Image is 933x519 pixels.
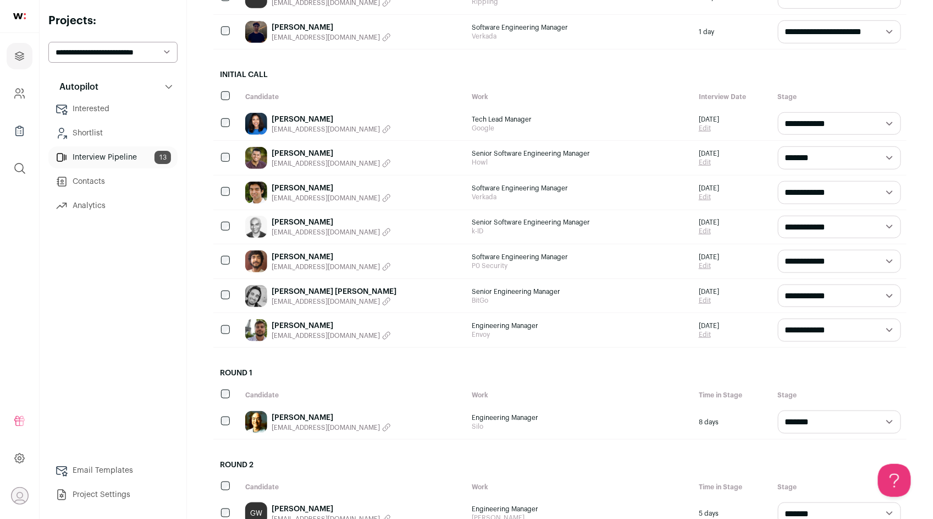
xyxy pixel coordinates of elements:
span: [EMAIL_ADDRESS][DOMAIN_NAME] [272,297,380,306]
span: [EMAIL_ADDRESS][DOMAIN_NAME] [272,331,380,340]
span: 13 [154,151,171,164]
a: [PERSON_NAME] [272,217,391,228]
span: [EMAIL_ADDRESS][DOMAIN_NAME] [272,228,380,237]
a: [PERSON_NAME] [272,114,391,125]
span: Verkada [472,32,688,41]
div: Work [467,87,694,107]
span: [DATE] [699,149,719,158]
div: Stage [772,477,907,497]
a: Company and ATS Settings [7,80,32,107]
span: [DATE] [699,253,719,261]
span: Silo [472,422,688,431]
a: Edit [699,296,719,305]
iframe: Help Scout Beacon - Open [878,464,911,497]
span: Software Engineering Manager [472,253,688,261]
img: f9f19c7daeaaa083e00018c624f84d11abcb1c89ee8590c932c652df166eb738.jpg [245,411,267,433]
span: k-ID [472,227,688,236]
span: [EMAIL_ADDRESS][DOMAIN_NAME] [272,263,380,271]
a: Company Lists [7,118,32,144]
a: Interested [48,98,178,120]
a: Edit [699,193,719,201]
a: [PERSON_NAME] [272,504,391,515]
a: Projects [7,43,32,69]
div: Stage [772,385,907,405]
span: Engineering Manager [472,505,688,513]
div: Time in Stage [693,477,772,497]
div: Interview Date [693,87,772,107]
h2: Round 2 [213,453,907,477]
div: Candidate [240,385,467,405]
h2: Initial Call [213,63,907,87]
span: Engineering Manager [472,413,688,422]
div: 1 day [693,15,772,49]
button: [EMAIL_ADDRESS][DOMAIN_NAME] [272,159,391,168]
span: [EMAIL_ADDRESS][DOMAIN_NAME] [272,194,380,203]
a: [PERSON_NAME] [272,22,391,33]
button: [EMAIL_ADDRESS][DOMAIN_NAME] [272,423,391,432]
button: [EMAIL_ADDRESS][DOMAIN_NAME] [272,125,391,134]
span: Tech Lead Manager [472,115,688,124]
img: 0a9ccfb095acd661b8734d4d8ae0ba7f7b0ab4916036943c9c1a5bd36641d172.jpg [245,182,267,204]
span: Google [472,124,688,133]
button: [EMAIL_ADDRESS][DOMAIN_NAME] [272,228,391,237]
a: [PERSON_NAME] [272,320,391,331]
img: wellfound-shorthand-0d5821cbd27db2630d0214b213865d53afaa358527fdda9d0ea32b1df1b89c2c.svg [13,13,26,19]
span: [EMAIL_ADDRESS][DOMAIN_NAME] [272,159,380,168]
a: Analytics [48,195,178,217]
a: [PERSON_NAME] [272,252,391,263]
img: 2a3bcf8e34a516c8cbf8d9ed4514e82e5a15832a5b7a701f43e42911ccfb8d3d.jpg [245,319,267,341]
a: [PERSON_NAME] [PERSON_NAME] [272,286,396,297]
button: Autopilot [48,76,178,98]
button: [EMAIL_ADDRESS][DOMAIN_NAME] [272,297,396,306]
a: Shortlist [48,122,178,144]
span: [EMAIL_ADDRESS][DOMAIN_NAME] [272,33,380,42]
img: e0d952a77245496216868f396c7b53d215d4753a9e3d3b0899fa06843d5a0296.jpg [245,113,267,135]
a: Interview Pipeline13 [48,146,178,168]
span: Software Engineering Manager [472,23,688,32]
div: Time in Stage [693,385,772,405]
span: [DATE] [699,115,719,124]
span: Engineering Manager [472,321,688,330]
button: [EMAIL_ADDRESS][DOMAIN_NAME] [272,194,391,203]
div: 8 days [693,405,772,439]
span: Senior Software Engineering Manager [472,218,688,227]
a: Project Settings [48,484,178,506]
span: Senior Software Engineering Manager [472,149,688,158]
a: Edit [699,227,719,236]
div: Stage [772,87,907,107]
div: Candidate [240,87,467,107]
a: Contacts [48,171,178,193]
span: P0 Security [472,261,688,270]
img: 2c77b5213660d825d5a8190a543816a11bc8183ce6fb96a10d0d957c7e59e975 [245,250,267,272]
a: Edit [699,158,719,167]
span: Envoy [472,330,688,339]
span: [DATE] [699,287,719,296]
img: 5118e227bed1e150e7292e5a8b3f0a122312c4cbb867fb89178bad7d3cea89bc.jpg [245,21,267,43]
a: Edit [699,124,719,133]
span: [EMAIL_ADDRESS][DOMAIN_NAME] [272,125,380,134]
img: 664a8621233e83756a893b166b9cbc865fe76ba699055ef2eacc1213cf66f364.jpg [245,285,267,307]
span: Software Engineering Manager [472,184,688,193]
a: Edit [699,330,719,339]
h2: Projects: [48,13,178,29]
span: [DATE] [699,184,719,193]
div: Work [467,385,694,405]
span: [EMAIL_ADDRESS][DOMAIN_NAME] [272,423,380,432]
button: [EMAIL_ADDRESS][DOMAIN_NAME] [272,33,391,42]
span: Verkada [472,193,688,201]
div: Work [467,477,694,497]
a: [PERSON_NAME] [272,412,391,423]
a: Email Templates [48,460,178,482]
a: [PERSON_NAME] [272,148,391,159]
span: [DATE] [699,218,719,227]
img: 53f04799f8ec4681b558318becec951948c4cfdfd481af4ba6aa067f966c465f [245,147,267,169]
span: [DATE] [699,321,719,330]
a: [PERSON_NAME] [272,183,391,194]
img: b4172ae4e9c52e83e9bda438d82f26d6762e80f72da3bf28bb530a49cce8db29.jpg [245,216,267,238]
button: [EMAIL_ADDRESS][DOMAIN_NAME] [272,331,391,340]
span: Senior Engineering Manager [472,287,688,296]
button: [EMAIL_ADDRESS][DOMAIN_NAME] [272,263,391,271]
h2: Round 1 [213,361,907,385]
div: Candidate [240,477,467,497]
span: BitGo [472,296,688,305]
